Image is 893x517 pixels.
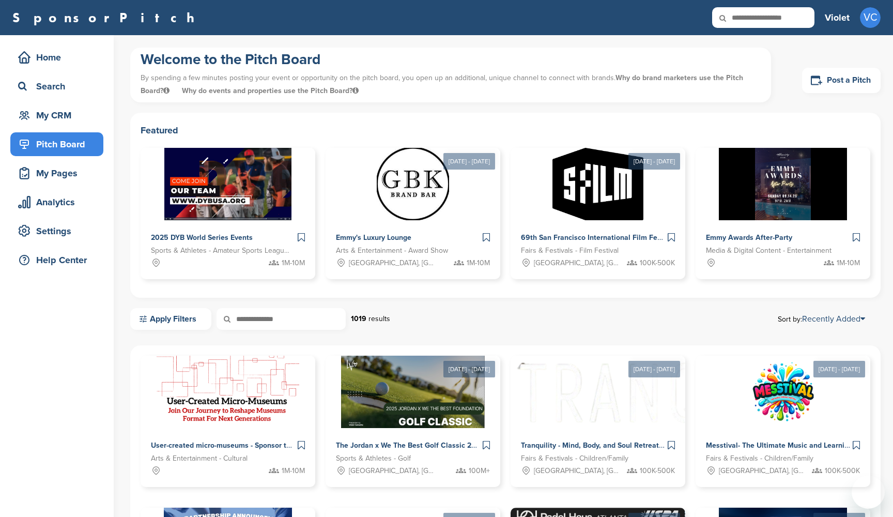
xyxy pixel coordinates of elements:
[778,315,865,323] span: Sort by:
[699,356,866,428] img: Sponsorpitch &
[16,106,103,125] div: My CRM
[467,257,490,269] span: 1M-10M
[349,257,436,269] span: [GEOGRAPHIC_DATA], [GEOGRAPHIC_DATA]
[837,257,860,269] span: 1M-10M
[443,361,495,377] div: [DATE] - [DATE]
[16,48,103,67] div: Home
[157,356,299,428] img: Sponsorpitch &
[534,465,621,477] span: [GEOGRAPHIC_DATA], [GEOGRAPHIC_DATA]
[326,339,500,487] a: [DATE] - [DATE] Sponsorpitch & The Jordan x We The Best Golf Classic 2025 – Where Sports, Music &...
[141,148,315,279] a: Sponsorpitch & 2025 DYB World Series Events Sports & Athletes - Amateur Sports Leagues 1M-10M
[341,356,485,428] img: Sponsorpitch &
[10,132,103,156] a: Pitch Board
[336,441,639,450] span: The Jordan x We The Best Golf Classic 2025 – Where Sports, Music & Philanthropy Collide
[16,164,103,183] div: My Pages
[521,233,675,242] span: 69th San Francisco International Film Festival
[521,441,663,450] span: Tranquility - Mind, Body, and Soul Retreats
[640,465,675,477] span: 100K-500K
[552,148,643,220] img: Sponsorpitch &
[141,69,761,100] p: By spending a few minutes posting your event or opportunity on the pitch board, you open up an ad...
[706,453,813,464] span: Fairs & Festivals - Children/Family
[825,10,850,25] h3: Violet
[349,465,436,477] span: [GEOGRAPHIC_DATA], [GEOGRAPHIC_DATA]
[141,50,761,69] h1: Welcome to the Pitch Board
[10,161,103,185] a: My Pages
[10,103,103,127] a: My CRM
[10,219,103,243] a: Settings
[282,465,305,477] span: 1M-10M
[469,465,490,477] span: 100M+
[10,74,103,98] a: Search
[130,308,211,330] a: Apply Filters
[825,6,850,29] a: Violet
[12,11,201,24] a: SponsorPitch
[825,465,860,477] span: 100K-500K
[151,245,289,256] span: Sports & Athletes - Amateur Sports Leagues
[534,257,621,269] span: [GEOGRAPHIC_DATA], [GEOGRAPHIC_DATA]
[368,314,390,323] span: results
[511,131,685,279] a: [DATE] - [DATE] Sponsorpitch & 69th San Francisco International Film Festival Fairs & Festivals -...
[628,361,680,377] div: [DATE] - [DATE]
[16,222,103,240] div: Settings
[860,7,881,28] span: VC
[628,153,680,170] div: [DATE] - [DATE]
[351,314,366,323] strong: 1019
[706,245,832,256] span: Media & Digital Content - Entertainment
[706,233,792,242] span: Emmy Awards After-Party
[151,233,253,242] span: 2025 DYB World Series Events
[443,153,495,170] div: [DATE] - [DATE]
[521,453,628,464] span: Fairs & Festivals - Children/Family
[521,245,619,256] span: Fairs & Festivals - Film Festival
[151,453,248,464] span: Arts & Entertainment - Cultural
[377,148,449,220] img: Sponsorpitch &
[640,257,675,269] span: 100K-500K
[719,465,806,477] span: [GEOGRAPHIC_DATA], [GEOGRAPHIC_DATA]
[151,441,393,450] span: User-created micro-museums - Sponsor the future of cultural storytelling
[802,314,865,324] a: Recently Added
[141,356,315,487] a: Sponsorpitch & User-created micro-museums - Sponsor the future of cultural storytelling Arts & En...
[326,131,500,279] a: [DATE] - [DATE] Sponsorpitch & Emmy's Luxury Lounge Arts & Entertainment - Award Show [GEOGRAPHIC...
[282,257,305,269] span: 1M-10M
[16,77,103,96] div: Search
[141,123,870,138] h2: Featured
[719,148,848,220] img: Sponsorpitch &
[16,251,103,269] div: Help Center
[336,245,448,256] span: Arts & Entertainment - Award Show
[336,233,411,242] span: Emmy's Luxury Lounge
[16,135,103,154] div: Pitch Board
[852,476,885,509] iframe: Button to launch messaging window
[10,45,103,69] a: Home
[182,86,359,95] span: Why do events and properties use the Pitch Board?
[10,248,103,272] a: Help Center
[336,453,411,464] span: Sports & Athletes - Golf
[511,339,685,487] a: [DATE] - [DATE] Sponsorpitch & Tranquility - Mind, Body, and Soul Retreats Fairs & Festivals - Ch...
[802,68,881,93] a: Post a Pitch
[16,193,103,211] div: Analytics
[696,148,870,279] a: Sponsorpitch & Emmy Awards After-Party Media & Digital Content - Entertainment 1M-10M
[696,339,870,487] a: [DATE] - [DATE] Sponsorpitch & Messtival- The Ultimate Music and Learning Family Festival Fairs &...
[10,190,103,214] a: Analytics
[164,148,292,220] img: Sponsorpitch &
[813,361,865,377] div: [DATE] - [DATE]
